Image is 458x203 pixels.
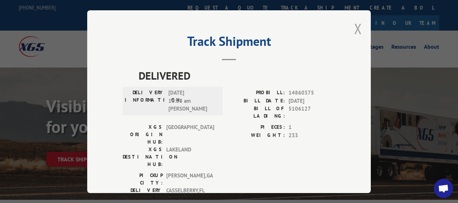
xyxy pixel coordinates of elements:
button: Close modal [354,19,362,38]
label: WEIGHT: [229,131,285,139]
label: DELIVERY CITY: [123,187,163,202]
span: 14860375 [289,89,335,97]
span: DELIVERED [139,68,335,84]
h2: Track Shipment [123,36,335,50]
label: PICKUP CITY: [123,172,163,187]
label: BILL DATE: [229,97,285,105]
span: [GEOGRAPHIC_DATA] [166,123,214,146]
label: XGS ORIGIN HUB: [123,123,163,146]
label: BILL OF LADING: [229,105,285,120]
label: DELIVERY INFORMATION: [125,89,165,113]
span: 5106127 [289,105,335,120]
label: XGS DESTINATION HUB: [123,146,163,168]
label: PROBILL: [229,89,285,97]
span: LAKELAND [166,146,214,168]
span: 233 [289,131,335,139]
span: 1 [289,123,335,132]
span: [DATE] [289,97,335,105]
span: [PERSON_NAME] , GA [166,172,214,187]
a: Open chat [434,179,453,198]
span: CASSELBERRY , FL [166,187,214,202]
label: PIECES: [229,123,285,132]
span: [DATE] 10:38 am [PERSON_NAME] [168,89,216,113]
